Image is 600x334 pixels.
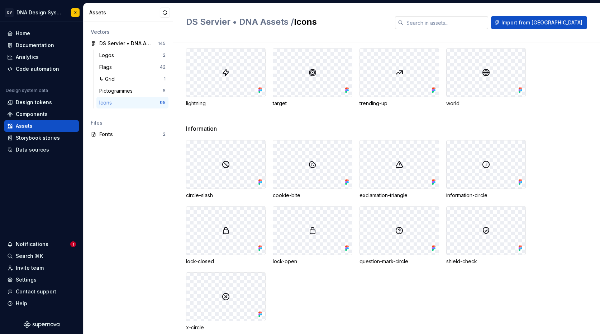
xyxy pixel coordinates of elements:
[16,146,49,153] div: Data sources
[186,324,266,331] div: x-circle
[4,120,79,132] a: Assets
[16,65,59,73] div: Code automation
[16,122,33,130] div: Assets
[446,192,526,199] div: information-circle
[446,100,526,107] div: world
[99,40,153,47] div: DS Servier • DNA Assets
[158,41,166,46] div: 145
[404,16,488,29] input: Search in assets...
[273,192,352,199] div: cookie-bite
[164,76,166,82] div: 1
[163,131,166,137] div: 2
[16,276,37,283] div: Settings
[88,38,168,49] a: DS Servier • DNA Assets145
[96,73,168,85] a: ↳ Grid1
[96,97,168,108] a: Icons95
[491,16,587,29] button: Import from [GEOGRAPHIC_DATA]
[16,252,43,260] div: Search ⌘K
[163,88,166,94] div: 5
[91,28,166,36] div: Vectors
[186,258,266,265] div: lock-closed
[359,258,439,265] div: question-mark-circle
[4,28,79,39] a: Home
[99,64,115,71] div: Flags
[6,88,48,93] div: Design system data
[24,321,59,328] svg: Supernova Logo
[96,50,168,61] a: Logos2
[16,111,48,118] div: Components
[4,262,79,274] a: Invite team
[186,192,266,199] div: circle-slash
[99,75,118,83] div: ↳ Grid
[4,298,79,309] button: Help
[96,85,168,97] a: Pictogrammes5
[163,52,166,58] div: 2
[96,61,168,73] a: Flags42
[99,52,117,59] div: Logos
[4,97,79,108] a: Design tokens
[273,100,352,107] div: target
[4,108,79,120] a: Components
[16,288,56,295] div: Contact support
[4,144,79,156] a: Data sources
[359,192,439,199] div: exclamation-triangle
[4,51,79,63] a: Analytics
[186,124,217,133] span: Information
[91,119,166,126] div: Files
[1,5,82,20] button: DVDNA Design SystemX
[99,131,163,138] div: Fonts
[160,64,166,70] div: 42
[186,17,294,27] span: DS Servier • DNA Assets /
[16,9,62,16] div: DNA Design System
[16,42,54,49] div: Documentation
[5,8,14,17] div: DV
[4,63,79,75] a: Code automation
[16,134,60,142] div: Storybook stories
[4,40,79,51] a: Documentation
[88,129,168,140] a: Fonts2
[99,87,135,94] div: Pictogrammes
[4,286,79,297] button: Contact support
[16,30,30,37] div: Home
[4,250,79,262] button: Search ⌘K
[70,241,76,247] span: 1
[16,264,44,272] div: Invite team
[446,258,526,265] div: shield-check
[186,16,386,28] h2: Icons
[89,9,160,16] div: Assets
[16,241,48,248] div: Notifications
[186,100,266,107] div: lightning
[501,19,582,26] span: Import from [GEOGRAPHIC_DATA]
[4,238,79,250] button: Notifications1
[160,100,166,106] div: 95
[16,54,39,61] div: Analytics
[99,99,115,106] div: Icons
[273,258,352,265] div: lock-open
[4,274,79,286] a: Settings
[4,132,79,144] a: Storybook stories
[16,300,27,307] div: Help
[74,10,77,15] div: X
[359,100,439,107] div: trending-up
[16,99,52,106] div: Design tokens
